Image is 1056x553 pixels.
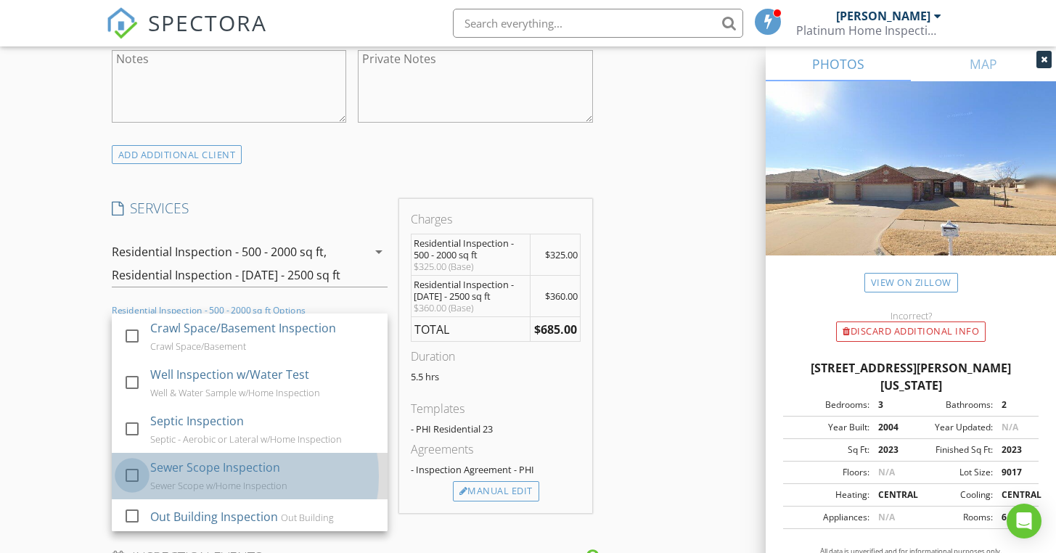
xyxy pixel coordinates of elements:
[150,366,309,383] div: Well Inspection w/Water Test
[869,421,911,434] div: 2004
[864,273,958,292] a: View on Zillow
[534,321,577,337] strong: $685.00
[836,9,930,23] div: [PERSON_NAME]
[414,237,527,261] div: Residential Inspection - 500 - 2000 sq ft
[545,290,578,303] span: $360.00
[836,321,986,342] div: Discard Additional info
[911,421,993,434] div: Year Updated:
[411,441,581,458] div: Agreements
[766,310,1056,321] div: Incorrect?
[766,81,1056,290] img: streetview
[878,466,895,478] span: N/A
[911,511,993,524] div: Rooms:
[787,466,869,479] div: Floors:
[150,433,342,445] div: Septic - Aerobic or Lateral w/Home Inspection
[911,46,1056,81] a: MAP
[411,423,581,435] div: - PHI Residential 23
[150,319,336,337] div: Crawl Space/Basement Inspection
[911,488,993,501] div: Cooling:
[150,480,287,491] div: Sewer Scope w/Home Inspection
[911,443,993,456] div: Finished Sq Ft:
[911,466,993,479] div: Lot Size:
[787,511,869,524] div: Appliances:
[787,421,869,434] div: Year Built:
[787,443,869,456] div: Sq Ft:
[993,511,1034,524] div: 6
[1007,504,1041,538] div: Open Intercom Messenger
[787,398,869,411] div: Bedrooms:
[869,398,911,411] div: 3
[783,359,1039,394] div: [STREET_ADDRESS][PERSON_NAME][US_STATE]
[869,443,911,456] div: 2023
[150,412,244,430] div: Septic Inspection
[545,248,578,261] span: $325.00
[112,145,242,165] div: ADD ADDITIONAL client
[414,302,527,314] div: $360.00 (Base)
[150,340,246,352] div: Crawl Space/Basement
[411,348,581,365] div: Duration
[878,511,895,523] span: N/A
[453,481,539,501] div: Manual Edit
[766,46,911,81] a: PHOTOS
[993,398,1034,411] div: 2
[411,210,581,228] div: Charges
[112,199,388,218] h4: SERVICES
[150,508,278,525] div: Out Building Inspection
[281,512,334,523] div: Out Building
[787,488,869,501] div: Heating:
[112,245,327,258] div: Residential Inspection - 500 - 2000 sq ft,
[112,269,340,282] div: Residential Inspection - [DATE] - 2500 sq ft
[411,316,530,342] td: TOTAL
[796,23,941,38] div: Platinum Home Inspection, LLC
[1002,421,1018,433] span: N/A
[414,261,527,272] div: $325.00 (Base)
[414,279,527,302] div: Residential Inspection - [DATE] - 2500 sq ft
[993,488,1034,501] div: CENTRAL
[411,371,581,382] p: 5.5 hrs
[869,488,911,501] div: CENTRAL
[453,9,743,38] input: Search everything...
[993,443,1034,456] div: 2023
[911,398,993,411] div: Bathrooms:
[106,7,138,39] img: The Best Home Inspection Software - Spectora
[150,459,280,476] div: Sewer Scope Inspection
[411,464,581,475] div: - Inspection Agreement - PHI
[411,400,581,417] div: Templates
[370,243,388,261] i: arrow_drop_down
[148,7,267,38] span: SPECTORA
[993,466,1034,479] div: 9017
[150,387,320,398] div: Well & Water Sample w/Home Inspection
[106,20,267,50] a: SPECTORA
